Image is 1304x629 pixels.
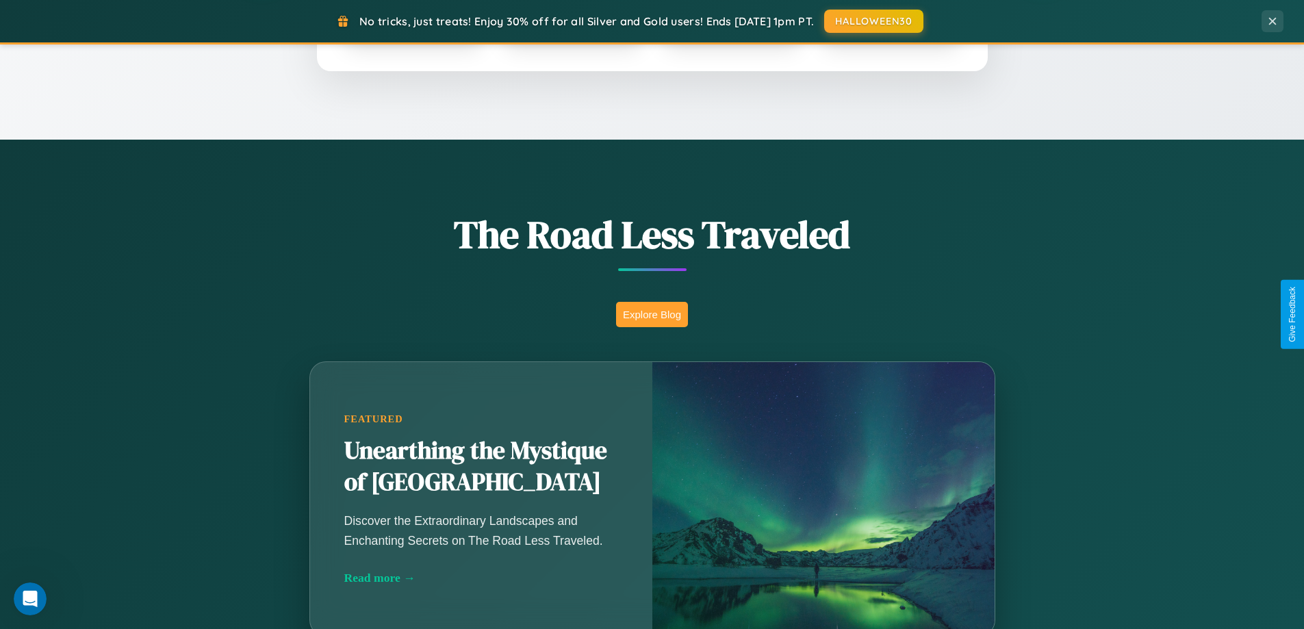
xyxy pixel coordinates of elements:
h2: Unearthing the Mystique of [GEOGRAPHIC_DATA] [344,435,618,498]
h1: The Road Less Traveled [242,208,1063,261]
button: Explore Blog [616,302,688,327]
div: Featured [344,413,618,425]
div: Give Feedback [1288,287,1297,342]
button: HALLOWEEN30 [824,10,923,33]
div: Read more → [344,571,618,585]
iframe: Intercom live chat [14,582,47,615]
span: No tricks, just treats! Enjoy 30% off for all Silver and Gold users! Ends [DATE] 1pm PT. [359,14,814,28]
p: Discover the Extraordinary Landscapes and Enchanting Secrets on The Road Less Traveled. [344,511,618,550]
